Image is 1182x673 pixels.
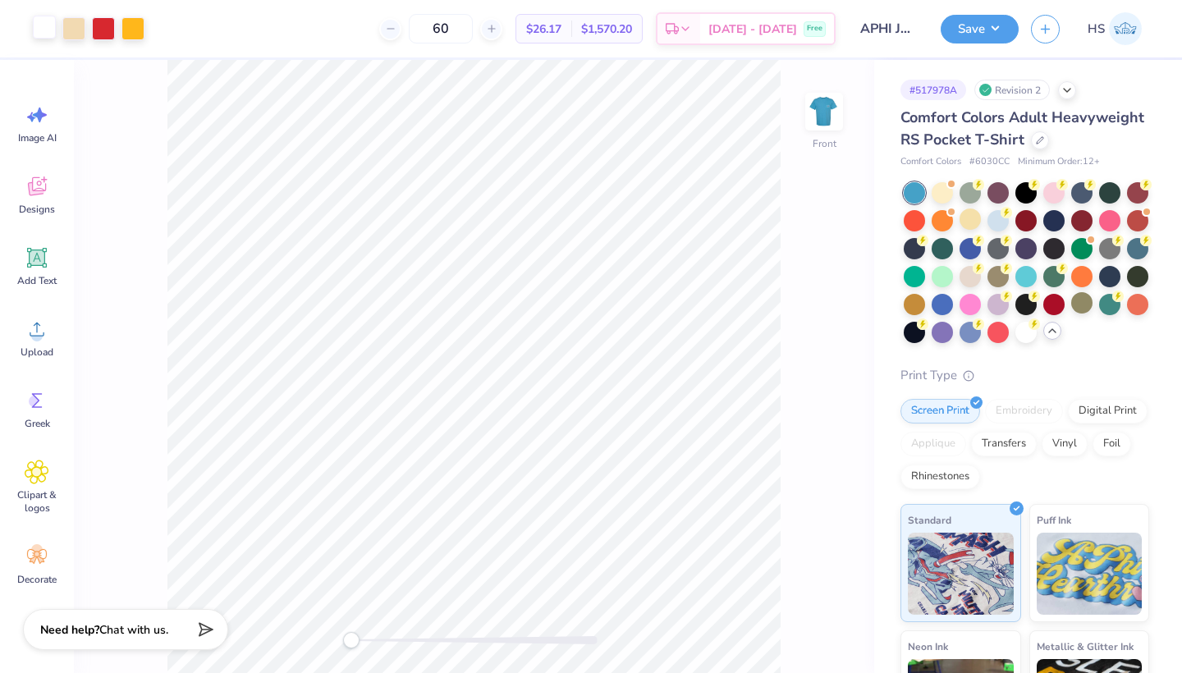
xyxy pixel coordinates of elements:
div: Accessibility label [343,632,360,648]
span: [DATE] - [DATE] [708,21,797,38]
span: Decorate [17,573,57,586]
div: Rhinestones [900,465,980,489]
div: Front [813,136,836,151]
div: Revision 2 [974,80,1050,100]
span: Free [807,23,822,34]
span: Add Text [17,274,57,287]
span: Greek [25,417,50,430]
span: Designs [19,203,55,216]
span: Clipart & logos [10,488,64,515]
span: Standard [908,511,951,529]
span: $26.17 [526,21,561,38]
button: Save [941,15,1019,43]
div: Transfers [971,432,1037,456]
input: Untitled Design [848,12,928,45]
span: # 6030CC [969,155,1010,169]
div: Applique [900,432,966,456]
img: Puff Ink [1037,533,1143,615]
a: HS [1080,12,1149,45]
span: Chat with us. [99,622,168,638]
div: Print Type [900,366,1149,385]
span: $1,570.20 [581,21,632,38]
span: Metallic & Glitter Ink [1037,638,1134,655]
div: Screen Print [900,399,980,423]
div: Embroidery [985,399,1063,423]
span: Image AI [18,131,57,144]
span: Upload [21,346,53,359]
span: Puff Ink [1037,511,1071,529]
span: Minimum Order: 12 + [1018,155,1100,169]
div: # 517978A [900,80,966,100]
input: – – [409,14,473,43]
div: Digital Print [1068,399,1148,423]
div: Vinyl [1042,432,1088,456]
span: Comfort Colors Adult Heavyweight RS Pocket T-Shirt [900,108,1144,149]
span: HS [1088,20,1105,39]
img: Front [808,95,841,128]
strong: Need help? [40,622,99,638]
img: Helen Slacik [1109,12,1142,45]
div: Foil [1093,432,1131,456]
img: Standard [908,533,1014,615]
span: Comfort Colors [900,155,961,169]
span: Neon Ink [908,638,948,655]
